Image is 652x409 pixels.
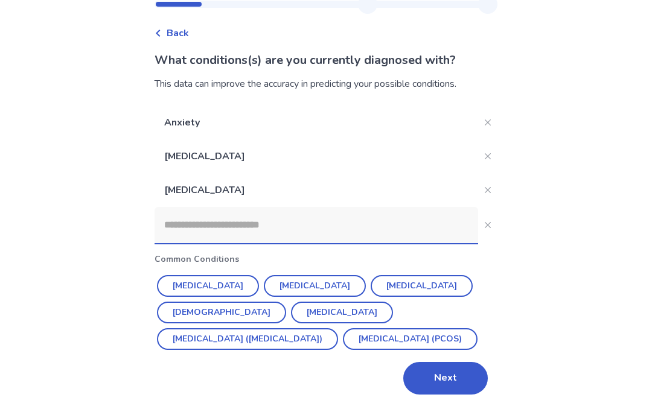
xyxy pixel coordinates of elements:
[155,173,478,207] p: [MEDICAL_DATA]
[155,77,497,91] div: This data can improve the accuracy in predicting your possible conditions.
[478,147,497,166] button: Close
[478,180,497,200] button: Close
[155,253,497,265] p: Common Conditions
[478,113,497,132] button: Close
[291,302,393,323] button: [MEDICAL_DATA]
[343,328,478,350] button: [MEDICAL_DATA] (PCOS)
[371,275,473,297] button: [MEDICAL_DATA]
[157,275,259,297] button: [MEDICAL_DATA]
[157,328,338,350] button: [MEDICAL_DATA] ([MEDICAL_DATA])
[155,51,497,69] p: What conditions(s) are you currently diagnosed with?
[155,106,478,139] p: Anxiety
[157,302,286,323] button: [DEMOGRAPHIC_DATA]
[264,275,366,297] button: [MEDICAL_DATA]
[155,207,478,243] input: Close
[478,215,497,235] button: Close
[155,139,478,173] p: [MEDICAL_DATA]
[167,26,189,40] span: Back
[403,362,488,395] button: Next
